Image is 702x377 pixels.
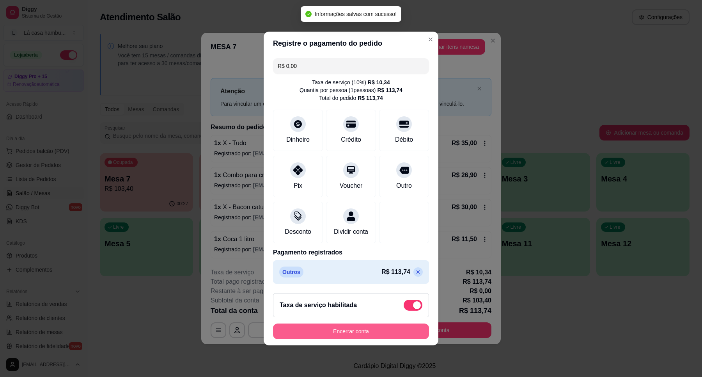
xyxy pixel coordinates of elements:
[264,32,438,55] header: Registre o pagamento do pedido
[396,181,412,190] div: Outro
[395,135,413,144] div: Débito
[334,227,368,237] div: Dividir conta
[279,267,303,277] p: Outros
[278,58,424,74] input: Ex.: hambúrguer de cordeiro
[300,86,402,94] div: Quantia por pessoa ( 1 pessoas)
[424,33,437,46] button: Close
[340,181,363,190] div: Voucher
[315,11,397,17] span: Informações salvas com sucesso!
[341,135,361,144] div: Crédito
[358,94,383,102] div: R$ 113,74
[273,248,429,257] p: Pagamento registrados
[286,135,310,144] div: Dinheiro
[319,94,383,102] div: Total do pedido
[294,181,302,190] div: Pix
[305,11,312,17] span: check-circle
[280,301,357,310] h2: Taxa de serviço habilitada
[285,227,311,237] div: Desconto
[377,86,402,94] div: R$ 113,74
[381,267,410,277] p: R$ 113,74
[368,78,390,86] div: R$ 10,34
[273,324,429,339] button: Encerrar conta
[312,78,390,86] div: Taxa de serviço ( 10 %)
